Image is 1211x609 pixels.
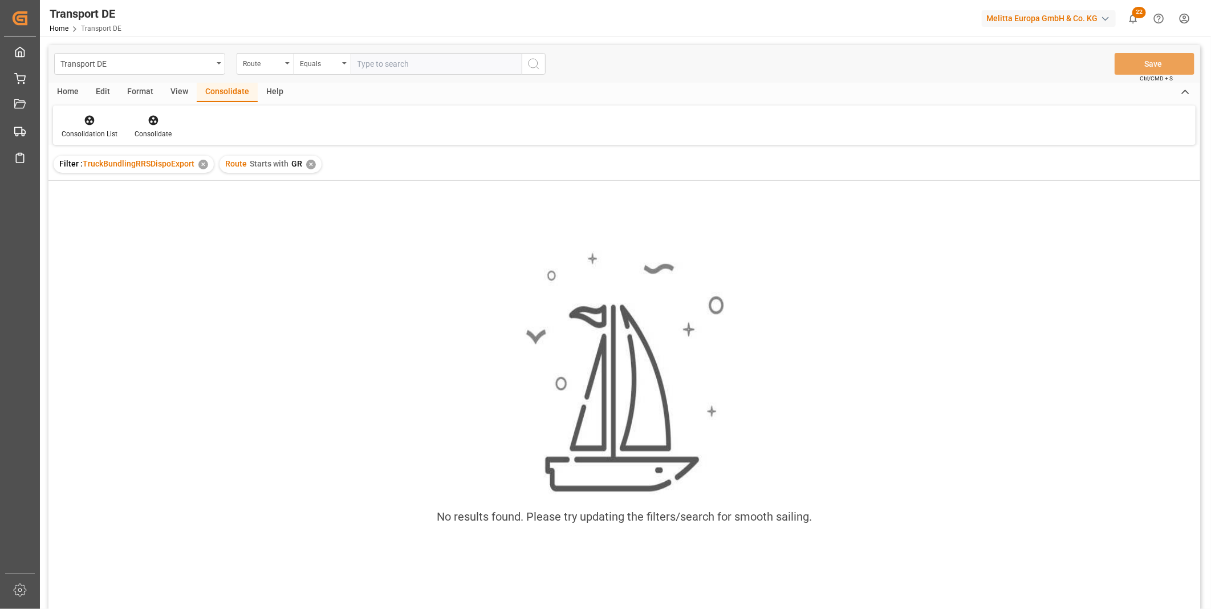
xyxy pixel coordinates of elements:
input: Type to search [351,53,522,75]
div: No results found. Please try updating the filters/search for smooth sailing. [437,508,812,525]
span: Filter : [59,159,83,168]
button: show 22 new notifications [1120,6,1146,31]
div: ✕ [306,160,316,169]
div: Edit [87,83,119,102]
button: search button [522,53,546,75]
span: Route [225,159,247,168]
button: Melitta Europa GmbH & Co. KG [982,7,1120,29]
div: Route [243,56,282,69]
div: Consolidate [197,83,258,102]
div: Consolidation List [62,129,117,139]
button: open menu [294,53,351,75]
span: 22 [1132,7,1146,18]
div: View [162,83,197,102]
span: TruckBundlingRRSDispoExport [83,159,194,168]
button: open menu [237,53,294,75]
button: Save [1115,53,1194,75]
div: Equals [300,56,339,69]
span: Ctrl/CMD + S [1140,74,1173,83]
div: ✕ [198,160,208,169]
div: Melitta Europa GmbH & Co. KG [982,10,1116,27]
button: Help Center [1146,6,1172,31]
span: GR [291,159,302,168]
div: Format [119,83,162,102]
div: Help [258,83,292,102]
div: Home [48,83,87,102]
div: Transport DE [50,5,121,22]
div: Transport DE [60,56,213,70]
div: Consolidate [135,129,172,139]
button: open menu [54,53,225,75]
a: Home [50,25,68,33]
img: smooth_sailing.jpeg [525,251,724,494]
span: Starts with [250,159,288,168]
